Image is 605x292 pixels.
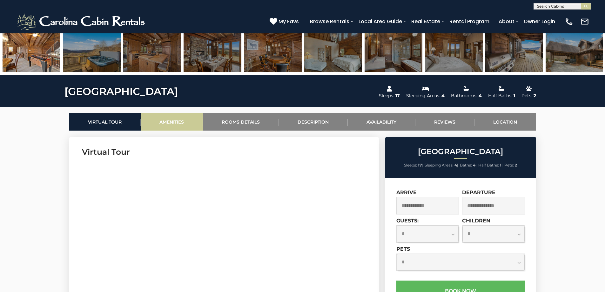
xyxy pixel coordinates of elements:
img: 163270781 [184,32,241,72]
strong: 2 [515,163,517,167]
a: Local Area Guide [355,16,405,27]
a: Amenities [141,113,203,131]
li: | [404,161,423,169]
a: My Favs [270,17,300,26]
label: Arrive [396,189,417,195]
label: Pets [396,246,410,252]
li: | [425,161,458,169]
span: Pets: [504,163,514,167]
a: Reviews [415,113,474,131]
strong: 4 [454,163,457,167]
span: Sleeps: [404,163,417,167]
h3: Virtual Tour [82,146,366,158]
h2: [GEOGRAPHIC_DATA] [387,147,534,156]
a: Location [474,113,536,131]
img: 163270767 [425,32,483,72]
span: My Favs [279,17,299,25]
img: mail-regular-white.png [580,17,589,26]
strong: 4 [473,163,475,167]
strong: 1 [500,163,501,167]
img: 163270769 [485,32,543,72]
img: 163270779 [63,32,121,72]
li: | [478,161,503,169]
img: 163270783 [244,32,302,72]
a: Real Estate [408,16,443,27]
img: White-1-2.png [16,12,148,31]
span: Sleeping Areas: [425,163,454,167]
span: Baths: [460,163,472,167]
a: Virtual Tour [69,113,141,131]
label: Children [462,218,490,224]
img: phone-regular-white.png [565,17,574,26]
a: Availability [348,113,415,131]
a: Rooms Details [203,113,279,131]
img: 163270787 [546,32,603,72]
img: 163270763 [365,32,422,72]
img: 163270780 [123,32,181,72]
a: Browse Rentals [307,16,353,27]
a: Description [279,113,348,131]
a: Owner Login [521,16,558,27]
a: About [495,16,518,27]
strong: 17 [418,163,422,167]
img: 163270785 [304,32,362,72]
a: Rental Program [446,16,493,27]
label: Departure [462,189,495,195]
span: Half Baths: [478,163,499,167]
label: Guests: [396,218,419,224]
li: | [460,161,477,169]
img: 163270778 [3,32,60,72]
